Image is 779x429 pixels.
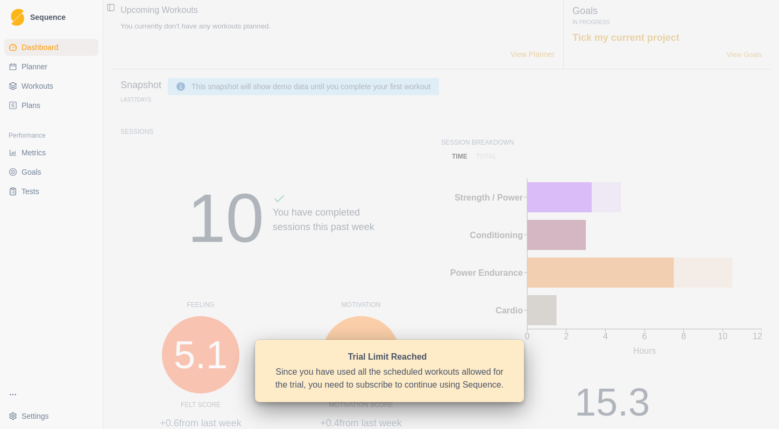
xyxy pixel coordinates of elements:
tspan: 0 [525,332,530,341]
p: Upcoming Workouts [121,4,555,17]
p: Session Breakdown [441,138,762,147]
tspan: Strength / Power [455,193,523,202]
a: Metrics [4,144,98,161]
tspan: 2 [564,332,569,341]
p: Last Days [121,97,151,103]
div: Since you have used all the scheduled workouts allowed for the trial, you need to subscribe to co... [271,366,508,391]
a: View Goals [726,49,762,60]
span: Tests [22,186,39,197]
p: Goals [572,4,762,18]
div: You have completed sessions this past week [273,192,374,270]
div: This snapshot will show demo data until you complete your first workout [192,80,430,93]
span: 7 [134,97,137,103]
span: Dashboard [22,42,59,53]
span: Planner [22,61,47,72]
span: 5.1 [174,326,228,384]
p: Feeling [121,300,281,310]
div: Performance [4,127,98,144]
tspan: 8 [681,332,686,341]
p: You currently don't have any workouts planned. [121,21,555,32]
a: Plans [4,97,98,114]
tspan: Conditioning [470,231,523,240]
tspan: 10 [718,332,727,341]
p: Motivation Score [329,400,393,410]
tspan: Power Endurance [450,268,523,277]
a: Planner [4,58,98,75]
tspan: 6 [642,332,647,341]
tspan: Cardio [495,306,523,315]
p: total [476,152,497,161]
span: Metrics [22,147,46,158]
a: Workouts [4,77,98,95]
a: Goals [4,163,98,181]
p: In Progress [572,18,762,26]
span: 4.9 [334,326,388,384]
a: Dashboard [4,39,98,56]
div: Trial Limit Reached [271,351,504,363]
p: time [452,152,468,161]
p: Motivation [281,300,441,310]
button: Settings [4,407,98,425]
span: Workouts [22,81,53,91]
span: Plans [22,100,40,111]
p: Snapshot [121,78,161,92]
tspan: 4 [603,332,608,341]
tspan: 12 [753,332,762,341]
a: Tick my current project [572,32,679,43]
p: Felt Score [181,400,221,410]
p: Sessions [121,127,441,137]
div: 10 [187,167,264,270]
a: Tests [4,183,98,200]
a: LogoSequence [4,4,98,30]
img: Logo [11,9,24,26]
span: Goals [22,167,41,177]
span: Sequence [30,13,66,21]
tspan: Hours [633,346,656,355]
a: View Planner [511,49,555,60]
